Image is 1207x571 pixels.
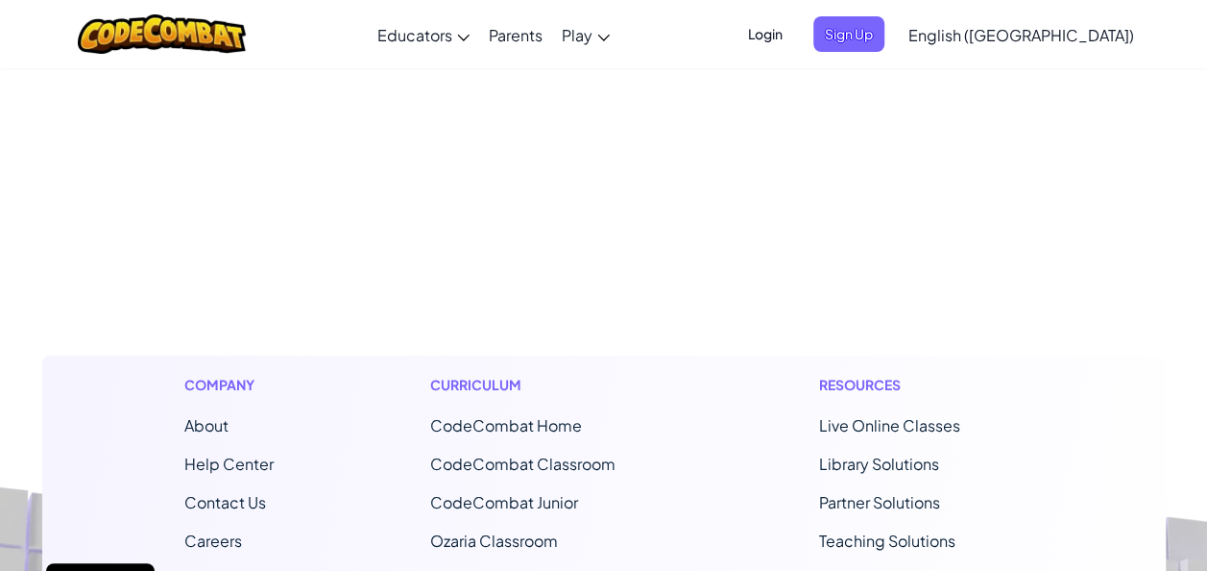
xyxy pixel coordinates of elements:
button: Sign Up [813,16,884,52]
h1: Curriculum [430,375,663,395]
a: Teaching Solutions [819,531,955,551]
a: English ([GEOGRAPHIC_DATA]) [899,9,1144,61]
a: Live Online Classes [819,415,960,435]
h1: Company [184,375,274,395]
a: Educators [368,9,479,61]
a: About [184,415,229,435]
a: Careers [184,531,242,551]
img: CodeCombat logo [78,14,246,54]
a: Library Solutions [819,454,939,474]
span: Educators [377,25,452,45]
span: Play [562,25,592,45]
a: CodeCombat Junior [430,492,578,512]
a: Help Center [184,454,274,474]
span: Contact Us [184,492,266,512]
a: Partner Solutions [819,492,940,512]
span: English ([GEOGRAPHIC_DATA]) [908,25,1134,45]
a: Parents [479,9,552,61]
button: Login [736,16,794,52]
a: CodeCombat Classroom [430,454,616,474]
a: Play [552,9,619,61]
h1: Resources [819,375,1024,395]
a: Ozaria Classroom [430,531,558,551]
span: CodeCombat Home [430,415,582,435]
